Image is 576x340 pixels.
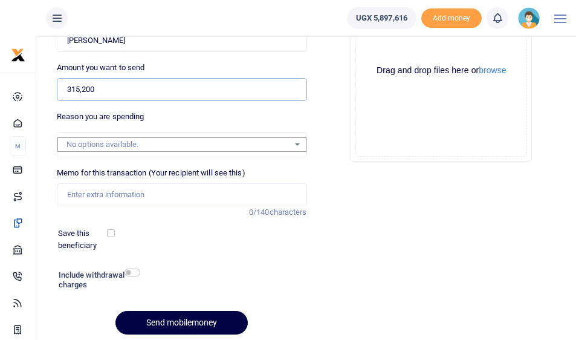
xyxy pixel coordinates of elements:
[57,29,306,52] input: Loading name...
[59,270,135,289] h6: Include withdrawal charges
[57,62,144,74] label: Amount you want to send
[57,78,306,101] input: UGX
[57,111,144,123] label: Reason you are spending
[518,7,545,29] a: profile-user
[421,8,482,28] li: Toup your wallet
[421,13,482,22] a: Add money
[57,183,306,206] input: Enter extra information
[518,7,540,29] img: profile-user
[347,7,416,29] a: UGX 5,897,616
[356,65,526,76] div: Drag and drop files here or
[421,8,482,28] span: Add money
[249,208,270,217] span: 0/140
[479,66,506,74] button: browse
[10,136,26,156] li: M
[11,48,25,62] img: logo-small
[270,208,307,217] span: characters
[342,7,421,29] li: Wallet ballance
[356,12,407,24] span: UGX 5,897,616
[115,311,248,335] button: Send mobilemoney
[58,227,109,251] label: Save this beneficiary
[11,50,25,59] a: logo-small logo-large logo-large
[57,167,245,179] label: Memo for this transaction (Your recipient will see this)
[66,139,288,151] div: No options available.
